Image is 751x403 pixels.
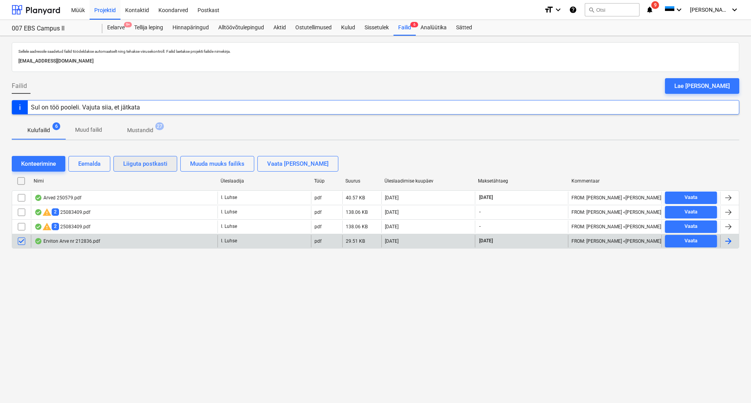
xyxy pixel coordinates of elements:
[12,156,65,172] button: Konteerimine
[685,236,697,245] div: Vaata
[102,20,129,36] div: Eelarve
[451,20,477,36] a: Sätted
[478,194,494,201] span: [DATE]
[267,159,329,169] div: Vaata [PERSON_NAME]
[393,20,416,36] div: Failid
[18,57,733,65] p: [EMAIL_ADDRESS][DOMAIN_NAME]
[124,22,132,27] span: 9+
[42,208,52,217] span: warning
[393,20,416,36] a: Failid6
[385,210,399,215] div: [DATE]
[221,194,237,201] p: I. Luhse
[478,223,482,230] span: -
[360,20,393,36] a: Sissetulek
[42,222,52,231] span: warning
[34,238,100,244] div: Erviton Arve nr 212836.pdf
[314,224,322,229] div: pdf
[571,178,659,184] div: Kommentaar
[34,195,42,201] div: Andmed failist loetud
[346,238,365,244] div: 29.51 KB
[345,178,378,184] div: Suurus
[385,195,399,201] div: [DATE]
[113,156,177,172] button: Liiguta postkasti
[123,159,167,169] div: Liiguta postkasti
[34,224,42,230] div: Andmed failist loetud
[674,81,730,91] div: Lae [PERSON_NAME]
[346,195,365,201] div: 40.57 KB
[478,238,494,244] span: [DATE]
[384,178,472,184] div: Üleslaadimise kuupäev
[385,238,399,244] div: [DATE]
[336,20,360,36] a: Kulud
[31,104,140,111] div: Sul on töö pooleli. Vajuta siia, et jätkata
[190,159,244,169] div: Muuda muuks failiks
[102,20,129,36] a: Eelarve9+
[34,208,90,217] div: 25083409.pdf
[221,238,237,244] p: I. Luhse
[665,206,717,219] button: Vaata
[129,20,168,36] a: Tellija leping
[416,20,451,36] a: Analüütika
[346,224,368,229] div: 138.06 KB
[269,20,291,36] a: Aktid
[291,20,336,36] a: Ostutellimused
[155,122,164,130] span: 27
[34,222,90,231] div: 25083409.pdf
[314,210,322,215] div: pdf
[21,159,56,169] div: Konteerimine
[168,20,214,36] a: Hinnapäringud
[78,159,101,169] div: Eemalda
[180,156,254,172] button: Muuda muuks failiks
[18,49,733,54] p: Sellele aadressile saadetud failid töödeldakse automaatselt ning tehakse viirusekontroll. Failid ...
[665,235,717,247] button: Vaata
[314,178,339,184] div: Tüüp
[385,224,399,229] div: [DATE]
[478,178,565,184] div: Maksetähtaeg
[314,195,322,201] div: pdf
[12,81,27,91] span: Failid
[221,209,237,215] p: I. Luhse
[665,220,717,233] button: Vaata
[665,78,739,94] button: Lae [PERSON_NAME]
[34,209,42,215] div: Andmed failist loetud
[685,222,697,231] div: Vaata
[34,178,214,184] div: Nimi
[221,223,237,230] p: I. Luhse
[27,126,50,134] p: Kulufailid
[52,208,59,216] span: 2
[221,178,308,184] div: Üleslaadija
[314,238,322,244] div: pdf
[346,210,368,215] div: 138.06 KB
[68,156,110,172] button: Eemalda
[410,22,418,27] span: 6
[478,209,482,215] span: -
[665,192,717,204] button: Vaata
[685,208,697,217] div: Vaata
[685,193,697,202] div: Vaata
[75,126,102,134] p: Muud failid
[34,195,81,201] div: Arved 250579.pdf
[257,156,338,172] button: Vaata [PERSON_NAME]
[214,20,269,36] a: Alltöövõtulepingud
[712,365,751,403] iframe: Chat Widget
[52,122,60,130] span: 6
[12,25,93,33] div: 007 EBS Campus II
[52,223,59,230] span: 2
[34,238,42,244] div: Andmed failist loetud
[127,126,153,134] p: Mustandid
